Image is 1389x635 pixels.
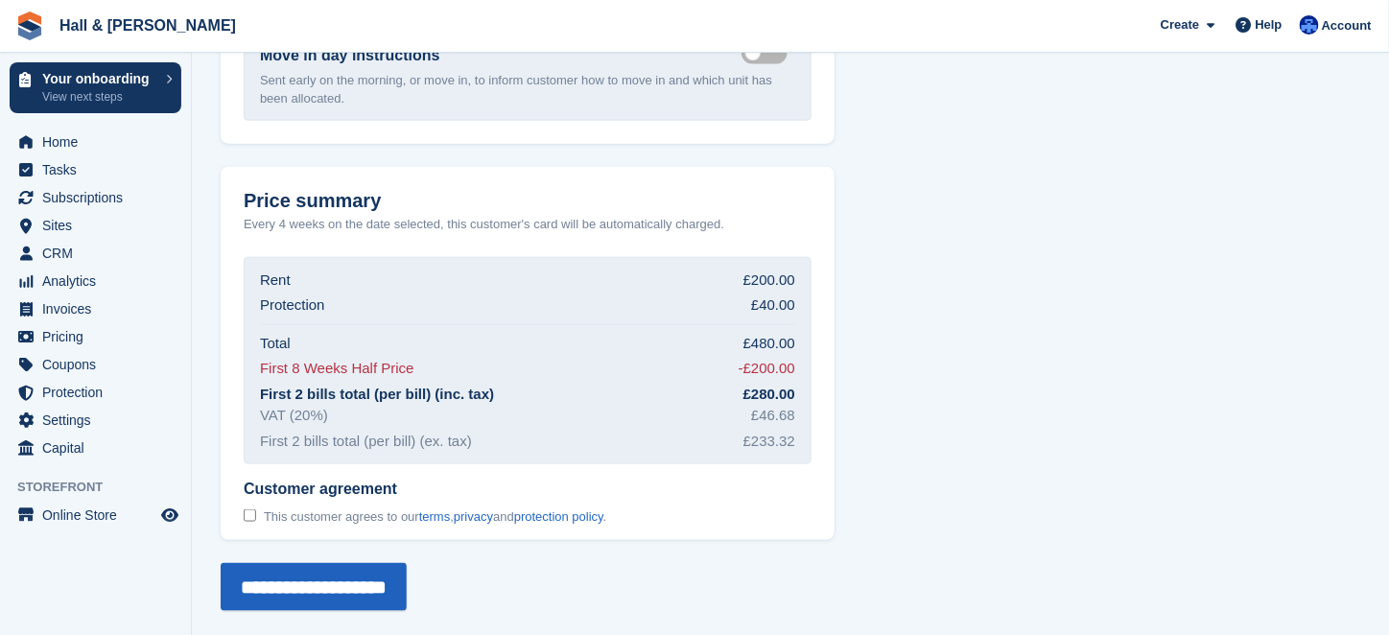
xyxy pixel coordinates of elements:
[10,407,181,434] a: menu
[244,215,724,234] p: Every 4 weeks on the date selected, this customer's card will be automatically charged.
[260,333,291,355] div: Total
[751,294,795,317] div: £40.00
[42,268,157,294] span: Analytics
[743,384,795,406] div: £280.00
[260,405,328,427] div: VAT (20%)
[42,184,157,211] span: Subscriptions
[10,351,181,378] a: menu
[260,358,414,380] div: First 8 Weeks Half Price
[454,509,493,524] a: privacy
[10,502,181,529] a: menu
[158,504,181,527] a: Preview store
[514,509,603,524] a: protection policy
[42,351,157,378] span: Coupons
[10,184,181,211] a: menu
[42,88,156,106] p: View next steps
[244,480,606,499] span: Customer agreement
[10,62,181,113] a: Your onboarding View next steps
[10,379,181,406] a: menu
[10,295,181,322] a: menu
[1256,15,1283,35] span: Help
[743,431,795,453] div: £233.32
[10,268,181,294] a: menu
[42,295,157,322] span: Invoices
[244,190,812,212] h2: Price summary
[42,407,157,434] span: Settings
[260,270,291,292] div: Rent
[743,333,795,355] div: £480.00
[42,212,157,239] span: Sites
[10,129,181,155] a: menu
[42,129,157,155] span: Home
[42,156,157,183] span: Tasks
[260,294,325,317] div: Protection
[17,478,191,497] span: Storefront
[1300,15,1319,35] img: Claire Banham
[52,10,244,41] a: Hall & [PERSON_NAME]
[264,509,606,525] span: This customer agrees to our , and .
[42,72,156,85] p: Your onboarding
[260,44,440,67] label: Move in day instructions
[739,358,795,380] div: -£200.00
[42,240,157,267] span: CRM
[244,509,256,522] input: Customer agreement This customer agrees to ourterms,privacyandprotection policy.
[42,379,157,406] span: Protection
[260,384,494,406] div: First 2 bills total (per bill) (inc. tax)
[10,435,181,461] a: menu
[260,71,795,108] p: Sent early on the morning, or move in, to inform customer how to move in and which unit has been ...
[260,431,472,453] div: First 2 bills total (per bill) (ex. tax)
[10,156,181,183] a: menu
[10,323,181,350] a: menu
[10,212,181,239] a: menu
[751,405,795,427] div: £46.68
[742,52,795,55] label: Send move in day email
[42,435,157,461] span: Capital
[10,240,181,267] a: menu
[42,502,157,529] span: Online Store
[42,323,157,350] span: Pricing
[1161,15,1199,35] span: Create
[1322,16,1372,35] span: Account
[15,12,44,40] img: stora-icon-8386f47178a22dfd0bd8f6a31ec36ba5ce8667c1dd55bd0f319d3a0aa187defe.svg
[419,509,451,524] a: terms
[743,270,795,292] div: £200.00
